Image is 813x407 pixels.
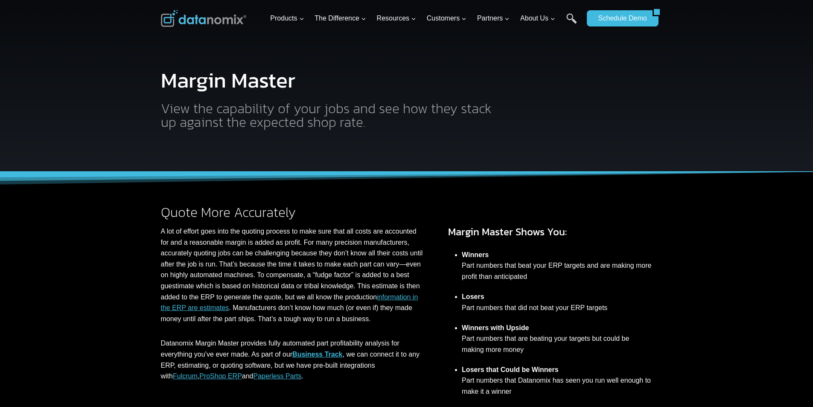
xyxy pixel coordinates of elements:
[427,13,466,24] span: Customers
[161,338,425,381] p: Datanomix Margin Master provides fully automated part profitability analysis for everything you’v...
[161,205,425,219] h2: Quote More Accurately
[462,287,652,318] li: Part numbers that did not beat your ERP targets
[477,13,510,24] span: Partners
[448,224,652,240] h3: Margin Master Shows You:
[270,13,304,24] span: Products
[377,13,416,24] span: Resources
[462,360,652,401] li: Part numbers that Datanomix has seen you run well enough to make it a winner
[173,372,198,380] a: Fulcrum
[161,10,246,27] img: Datanomix
[161,102,498,129] h2: View the capability of your jobs and see how they stack up against the expected shop rate.
[462,251,489,258] strong: Winners
[462,245,652,287] li: Part numbers that beat your ERP targets and are making more profit than anticipated
[462,324,529,331] strong: Winners with Upside
[462,318,652,360] li: Part numbers that are beating your targets but could be making more money
[161,226,425,324] p: A lot of effort goes into the quoting process to make sure that all costs are accounted for and a...
[462,366,559,373] strong: Losers that Could be Winners
[566,13,577,32] a: Search
[267,5,583,32] nav: Primary Navigation
[587,10,653,26] a: Schedule Demo
[161,70,498,91] h1: Margin Master
[462,293,484,300] strong: Losers
[315,13,366,24] span: The Difference
[520,13,555,24] span: About Us
[292,351,342,358] a: Business Track
[199,372,242,380] a: ProShop ERP
[254,372,302,380] a: Paperless Parts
